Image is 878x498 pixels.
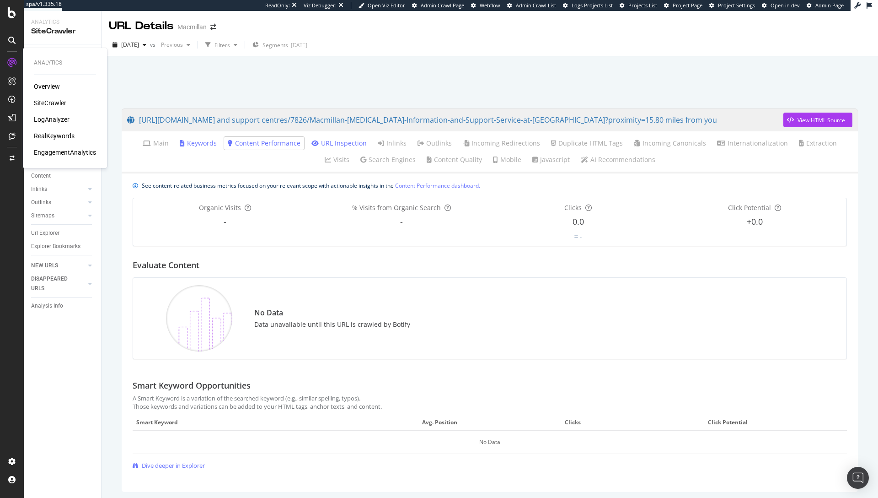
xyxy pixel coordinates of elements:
span: Segments [262,41,288,49]
div: Viz Debugger: [304,2,337,9]
a: Projects List [620,2,657,9]
button: View HTML Source [783,113,852,127]
a: Search Engines [360,155,416,164]
div: Sitemaps [31,211,54,221]
a: SiteCrawler [34,98,66,108]
a: Admin Crawl List [507,2,556,9]
a: [URL][DOMAIN_NAME] and support centres/7826/Macmillan-[MEDICAL_DATA]-Information-and-Support-Serv... [127,108,783,131]
a: Inlinks [31,184,86,194]
div: arrow-right-arrow-left [210,24,216,30]
a: Admin Page [807,2,844,9]
a: Project Settings [709,2,755,9]
span: vs [150,41,157,49]
div: Macmillan [177,22,207,32]
span: Click Potential [728,203,771,212]
span: Project Settings [718,2,755,9]
span: - [400,216,403,227]
a: Visits [325,155,349,164]
img: Equal [574,235,578,238]
span: Click Potential [708,418,841,427]
a: LogAnalyzer [34,115,70,124]
div: View HTML Source [798,116,845,124]
div: DISAPPEARED URLS [31,274,77,293]
div: [DATE] [291,41,307,49]
button: Segments[DATE] [249,38,311,52]
span: % Visits from Organic Search [352,203,441,212]
a: Logs Projects List [563,2,613,9]
a: Content [31,171,95,181]
div: NEW URLS [31,261,58,271]
span: Logs Projects List [572,2,613,9]
div: No Data [133,431,847,454]
a: Url Explorer [31,228,95,238]
a: RealKeywords [34,131,75,141]
div: Filters [214,41,230,49]
span: Dive deeper in Explorer [142,461,205,470]
a: Overview [34,82,60,91]
span: Open Viz Editor [368,2,405,9]
a: Internationalization [717,139,788,148]
a: Project Page [664,2,702,9]
div: - [580,233,582,241]
a: Extraction [799,139,837,148]
div: Analytics [34,59,96,67]
span: Avg. Position [422,418,555,427]
div: See content-related business metrics focused on your relevant scope with actionable insights in the [142,181,480,190]
div: SiteCrawler [31,26,94,37]
span: Admin Page [815,2,844,9]
a: Outlinks [31,198,86,207]
div: Open Intercom Messenger [847,467,869,489]
a: Open in dev [762,2,800,9]
a: Content Performance [228,139,300,148]
a: Open Viz Editor [359,2,405,9]
div: Content [31,171,51,181]
a: AI Recommendations [581,155,655,164]
div: Analysis Info [31,301,63,311]
a: Incoming Canonicals [634,139,706,148]
span: - [224,216,226,227]
a: Dive deeper in Explorer [133,461,205,470]
a: Content Quality [427,155,482,164]
a: Admin Crawl Page [412,2,464,9]
span: +0.0 [747,216,763,227]
div: URL Details [109,18,174,34]
a: Mobile [493,155,521,164]
div: Inlinks [31,184,47,194]
a: Webflow [471,2,500,9]
a: Outlinks [418,139,452,148]
span: Projects List [628,2,657,9]
span: Admin Crawl Page [421,2,464,9]
span: Clicks [564,203,582,212]
div: info banner [133,181,847,190]
div: Outlinks [31,198,51,207]
a: Content Performance dashboard. [395,181,480,190]
a: Inlinks [378,139,407,148]
button: Previous [157,38,194,52]
span: Organic Visits [199,203,241,212]
img: CKGWtfuM.png [166,285,232,352]
a: Explorer Bookmarks [31,242,95,251]
button: [DATE] [109,38,150,52]
h2: Smart Keyword Opportunities [133,381,251,390]
a: Incoming Redirections [463,139,540,148]
span: Open in dev [771,2,800,9]
div: Analytics [31,18,94,26]
span: Clicks [565,418,698,427]
a: NEW URLS [31,261,86,271]
a: EngagementAnalytics [34,148,96,157]
span: 0.0 [573,216,584,227]
span: Admin Crawl List [516,2,556,9]
a: Javascript [532,155,570,164]
a: Sitemaps [31,211,86,221]
a: Duplicate HTML Tags [551,139,623,148]
a: Main [143,139,169,148]
h2: Evaluate Content [133,261,199,270]
button: Filters [202,38,241,52]
a: URL Inspection [311,139,367,148]
div: ReadOnly: [265,2,290,9]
